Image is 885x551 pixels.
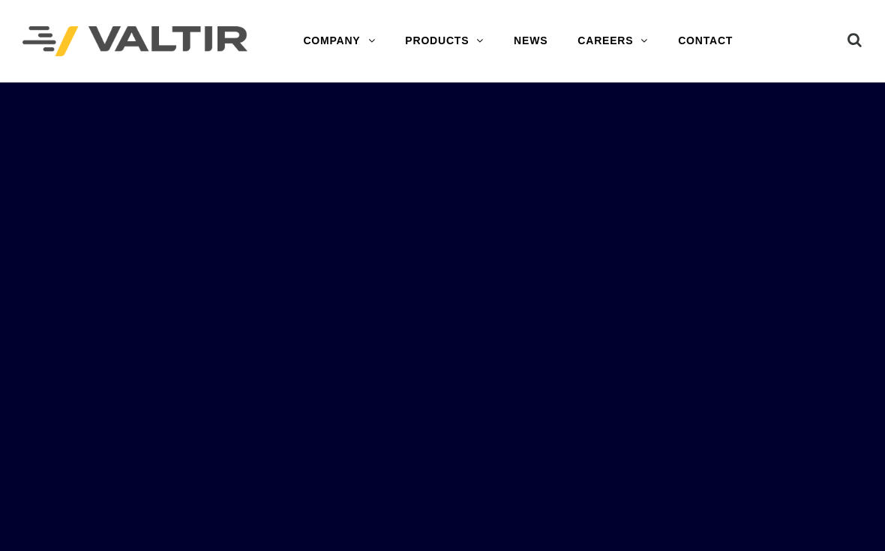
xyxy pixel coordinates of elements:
[288,26,390,56] a: COMPANY
[663,26,748,56] a: CONTACT
[562,26,663,56] a: CAREERS
[390,26,499,56] a: PRODUCTS
[22,26,247,57] img: Valtir
[499,26,562,56] a: NEWS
